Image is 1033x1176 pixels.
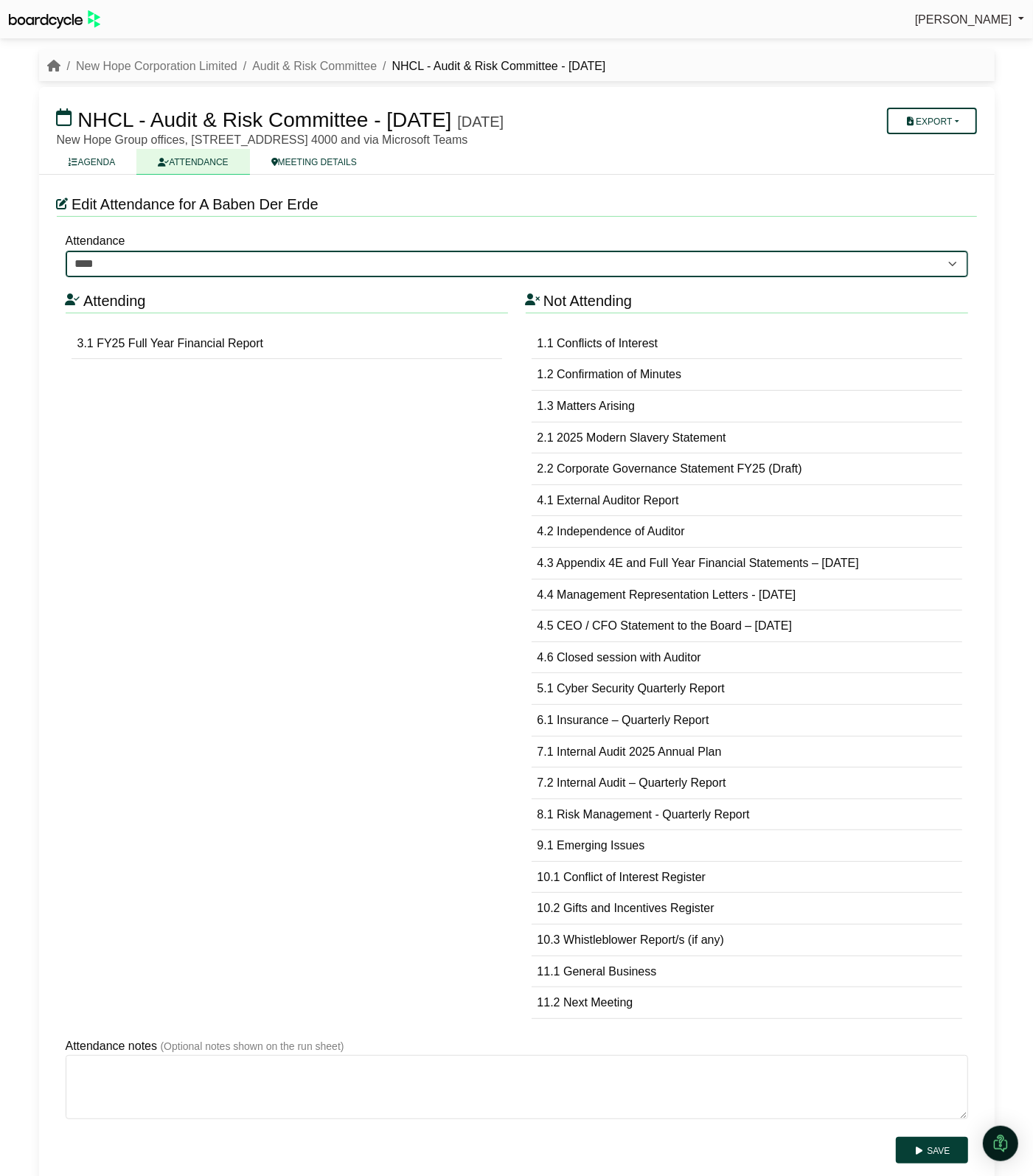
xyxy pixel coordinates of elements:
[543,293,632,309] span: Not Attending
[557,651,701,664] span: Closed session with Auditor
[72,196,319,212] span: Edit Attendance for A Baben Der Erde
[557,745,721,758] span: Internal Audit 2025 Annual Plan
[538,651,554,664] span: 4.6
[563,965,656,978] span: General Business
[250,149,378,175] a: MEETING DETAILS
[538,462,554,475] span: 2.2
[97,337,263,349] span: FY25 Full Year Financial Report
[538,933,560,946] span: 10.3
[66,1037,158,1056] label: Attendance notes
[557,714,709,726] span: Insurance – Quarterly Report
[557,808,749,821] span: Risk Management - Quarterly Report
[538,588,554,601] span: 4.4
[557,839,644,852] span: Emerging Issues
[557,619,792,632] span: CEO / CFO Statement to the Board – [DATE]
[538,682,554,695] span: 5.1
[563,996,633,1009] span: Next Meeting
[983,1126,1018,1161] div: Open Intercom Messenger
[538,368,554,380] span: 1.2
[83,293,146,309] span: Attending
[538,965,560,978] span: 11.1
[252,60,377,72] a: Audit & Risk Committee
[538,776,554,789] span: 7.2
[77,337,94,349] span: 3.1
[76,60,237,72] a: New Hope Corporation Limited
[557,368,681,380] span: Confirmation of Minutes
[538,337,554,349] span: 1.1
[538,557,554,569] span: 4.3
[556,557,859,569] span: Appendix 4E and Full Year Financial Statements – [DATE]
[563,871,706,883] span: Conflict of Interest Register
[538,525,554,537] span: 4.2
[557,337,658,349] span: Conflicts of Interest
[896,1137,967,1163] button: Save
[557,431,726,444] span: 2025 Modern Slavery Statement
[538,431,554,444] span: 2.1
[136,149,249,175] a: ATTENDANCE
[9,10,100,29] img: BoardcycleBlackGreen-aaafeed430059cb809a45853b8cf6d952af9d84e6e89e1f1685b34bfd5cb7d64.svg
[48,149,137,175] a: AGENDA
[57,133,468,146] span: New Hope Group offices, [STREET_ADDRESS] 4000 and via Microsoft Teams
[538,808,554,821] span: 8.1
[538,871,560,883] span: 10.1
[557,462,802,475] span: Corporate Governance Statement FY25 (Draft)
[557,682,725,695] span: Cyber Security Quarterly Report
[538,714,554,726] span: 6.1
[557,494,678,507] span: External Auditor Report
[538,996,560,1009] span: 11.2
[538,619,554,632] span: 4.5
[538,839,554,852] span: 9.1
[66,232,125,251] label: Attendance
[538,745,554,758] span: 7.1
[557,400,635,412] span: Matters Arising
[563,902,714,914] span: Gifts and Incentives Register
[48,57,606,76] nav: breadcrumb
[557,776,726,789] span: Internal Audit – Quarterly Report
[915,13,1012,26] span: [PERSON_NAME]
[563,933,724,946] span: Whistleblower Report/s (if any)
[557,525,684,537] span: Independence of Auditor
[77,108,451,131] span: NHCL - Audit & Risk Committee - [DATE]
[161,1040,344,1052] small: (Optional notes shown on the run sheet)
[538,494,554,507] span: 4.1
[538,400,554,412] span: 1.3
[915,10,1024,29] a: [PERSON_NAME]
[457,113,504,131] div: [DATE]
[557,588,796,601] span: Management Representation Letters - [DATE]
[538,902,560,914] span: 10.2
[887,108,976,134] button: Export
[377,57,605,76] li: NHCL - Audit & Risk Committee - [DATE]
